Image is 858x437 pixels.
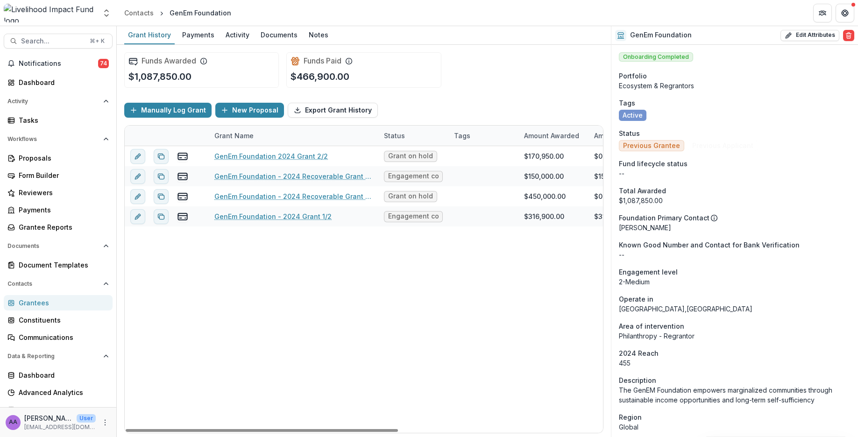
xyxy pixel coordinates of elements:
[4,150,113,166] a: Proposals
[619,375,656,385] span: Description
[524,191,566,201] div: $450,000.00
[177,151,188,162] button: view-payments
[518,126,589,146] div: Amount Awarded
[209,131,259,141] div: Grant Name
[619,71,647,81] span: Portfolio
[19,315,105,325] div: Constituents
[388,172,439,180] span: Engagement completed
[19,60,98,68] span: Notifications
[178,28,218,42] div: Payments
[619,128,640,138] span: Status
[619,267,678,277] span: Engagement level
[24,423,96,431] p: [EMAIL_ADDRESS][DOMAIN_NAME]
[19,332,105,342] div: Communications
[304,56,341,65] h2: Funds Paid
[222,26,253,44] a: Activity
[154,209,169,224] button: Duplicate proposal
[178,26,218,44] a: Payments
[209,126,378,146] div: Grant Name
[214,151,328,161] a: GenEm Foundation 2024 Grant 2/2
[4,219,113,235] a: Grantee Reports
[130,169,145,184] button: edit
[813,4,832,22] button: Partners
[288,103,378,118] button: Export Grant History
[4,34,113,49] button: Search...
[448,131,476,141] div: Tags
[19,388,105,397] div: Advanced Analytics
[619,169,851,178] p: --
[214,171,373,181] a: GenEm Foundation - 2024 Recoverable Grant 1/2
[594,151,613,161] div: $0.00
[619,223,851,233] p: [PERSON_NAME]
[19,188,105,197] div: Reviewers
[130,149,145,164] button: edit
[619,81,851,91] p: Ecosystem & Regrantors
[378,131,411,141] div: Status
[128,70,191,84] p: $1,087,850.00
[7,353,99,359] span: Data & Reporting
[619,240,800,250] span: Known Good Number and Contact for Bank Verification
[4,367,113,383] a: Dashboard
[518,131,585,141] div: Amount Awarded
[4,257,113,273] a: Document Templates
[619,331,851,341] p: Philanthropy - Regrantor
[19,370,105,380] div: Dashboard
[214,211,332,221] a: GenEm Foundation - 2024 Grant 1/2
[619,348,659,358] span: 2024 Reach
[177,171,188,182] button: view-payments
[619,422,851,432] p: Global
[4,295,113,310] a: Grantees
[619,186,666,196] span: Total Awarded
[623,112,643,120] span: Active
[100,4,113,22] button: Open entity switcher
[177,211,188,222] button: view-payments
[619,321,684,331] span: Area of intervention
[619,98,635,108] span: Tags
[121,6,235,20] nav: breadcrumb
[4,113,113,128] a: Tasks
[843,30,854,41] button: Delete
[24,413,73,423] p: [PERSON_NAME]
[630,31,692,39] h2: GenEm Foundation
[4,385,113,400] a: Advanced Analytics
[378,126,448,146] div: Status
[388,152,433,160] span: Grant on hold
[19,205,105,215] div: Payments
[619,294,653,304] span: Operate in
[154,189,169,204] button: Duplicate proposal
[21,37,84,45] span: Search...
[222,28,253,42] div: Activity
[19,222,105,232] div: Grantee Reports
[130,189,145,204] button: edit
[170,8,231,18] div: GenEm Foundation
[524,171,564,181] div: $150,000.00
[7,281,99,287] span: Contacts
[19,78,105,87] div: Dashboard
[7,243,99,249] span: Documents
[4,75,113,90] a: Dashboard
[4,202,113,218] a: Payments
[305,28,332,42] div: Notes
[589,126,659,146] div: Amount Paid
[98,59,109,68] span: 74
[4,4,96,22] img: Livelihood Impact Fund logo
[19,170,105,180] div: Form Builder
[177,191,188,202] button: view-payments
[77,414,96,423] p: User
[291,70,349,84] p: $466,900.00
[305,26,332,44] a: Notes
[594,131,635,141] p: Amount Paid
[619,196,851,205] div: $1,087,850.00
[619,159,688,169] span: Fund lifecycle status
[4,94,113,109] button: Open Activity
[130,209,145,224] button: edit
[524,151,564,161] div: $170,950.00
[780,30,839,41] button: Edit Attributes
[623,142,680,150] span: Previous Grantee
[448,126,518,146] div: Tags
[4,132,113,147] button: Open Workflows
[154,169,169,184] button: Duplicate proposal
[4,168,113,183] a: Form Builder
[7,98,99,105] span: Activity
